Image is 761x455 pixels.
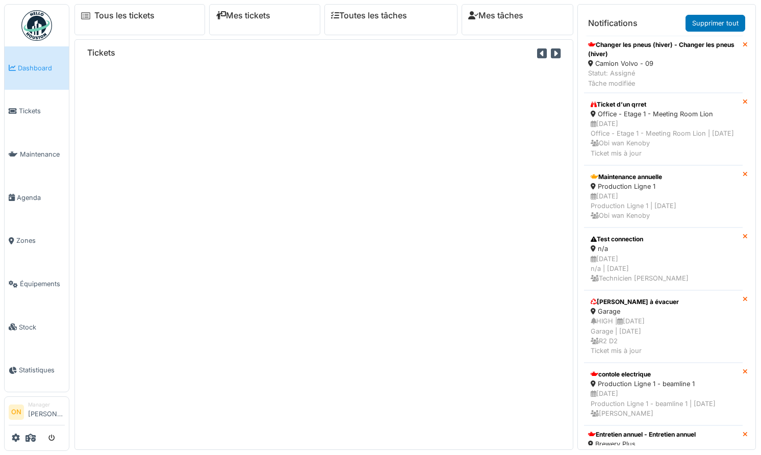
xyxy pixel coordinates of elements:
div: Office - Etage 1 - Meeting Room Lion [591,109,736,119]
img: Badge_color-CXgf-gQk.svg [21,10,52,41]
div: Maintenance annuelle [591,172,736,182]
a: Changer les pneus (hiver) - Changer les pneus (hiver) Camion Volvo - 09 Statut: AssignéTâche modi... [584,36,743,93]
div: [DATE] Production Ligne 1 - beamline 1 | [DATE] [PERSON_NAME] [591,389,736,418]
div: [PERSON_NAME] à évacuer [591,297,736,307]
div: n/a [591,244,736,254]
a: Statistiques [5,349,69,392]
li: [PERSON_NAME] [28,401,65,423]
div: contole electrique [591,370,736,379]
a: Zones [5,219,69,263]
a: Mes tickets [216,11,270,20]
a: Tickets [5,90,69,133]
div: Entretien annuel - Entretien annuel [588,430,696,439]
a: Mes tâches [468,11,523,20]
span: Dashboard [18,63,65,73]
div: Ticket d’un qrret [591,100,736,109]
a: Test connection n/a [DATE]n/a | [DATE] Technicien [PERSON_NAME] [584,227,743,290]
div: Changer les pneus (hiver) - Changer les pneus (hiver) [588,40,739,59]
a: contole electrique Production Ligne 1 - beamline 1 [DATE]Production Ligne 1 - beamline 1 | [DATE]... [584,363,743,425]
span: Tickets [19,106,65,116]
div: Test connection [591,235,736,244]
div: [DATE] Office - Etage 1 - Meeting Room Lion | [DATE] Obi wan Kenoby Ticket mis à jour [591,119,736,158]
li: ON [9,405,24,420]
div: [DATE] n/a | [DATE] Technicien [PERSON_NAME] [591,254,736,284]
div: Garage [591,307,736,316]
a: Maintenance annuelle Production Ligne 1 [DATE]Production Ligne 1 | [DATE] Obi wan Kenoby [584,165,743,228]
a: Ticket d’un qrret Office - Etage 1 - Meeting Room Lion [DATE]Office - Etage 1 - Meeting Room Lion... [584,93,743,165]
a: [PERSON_NAME] à évacuer Garage HIGH |[DATE]Garage | [DATE] R2 D2Ticket mis à jour [584,290,743,363]
span: Maintenance [20,149,65,159]
div: Production Ligne 1 - beamline 1 [591,379,736,389]
a: Tous les tickets [94,11,155,20]
span: Statistiques [19,365,65,375]
a: Agenda [5,176,69,219]
span: Zones [16,236,65,245]
span: Stock [19,322,65,332]
div: [DATE] Production Ligne 1 | [DATE] Obi wan Kenoby [591,191,736,221]
a: Supprimer tout [686,15,745,32]
span: Agenda [17,193,65,203]
div: Statut: Assigné Tâche modifiée [588,68,739,88]
div: Production Ligne 1 [591,182,736,191]
div: Camion Volvo - 09 [588,59,739,68]
a: Dashboard [5,46,69,90]
h6: Notifications [588,18,638,28]
a: Équipements [5,262,69,306]
a: Toutes les tâches [331,11,407,20]
h6: Tickets [87,48,115,58]
a: Maintenance [5,133,69,176]
span: Équipements [20,279,65,289]
a: ON Manager[PERSON_NAME] [9,401,65,425]
div: Brewery Plus [588,439,696,449]
div: Manager [28,401,65,409]
a: Stock [5,306,69,349]
div: HIGH | [DATE] Garage | [DATE] R2 D2 Ticket mis à jour [591,316,736,356]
